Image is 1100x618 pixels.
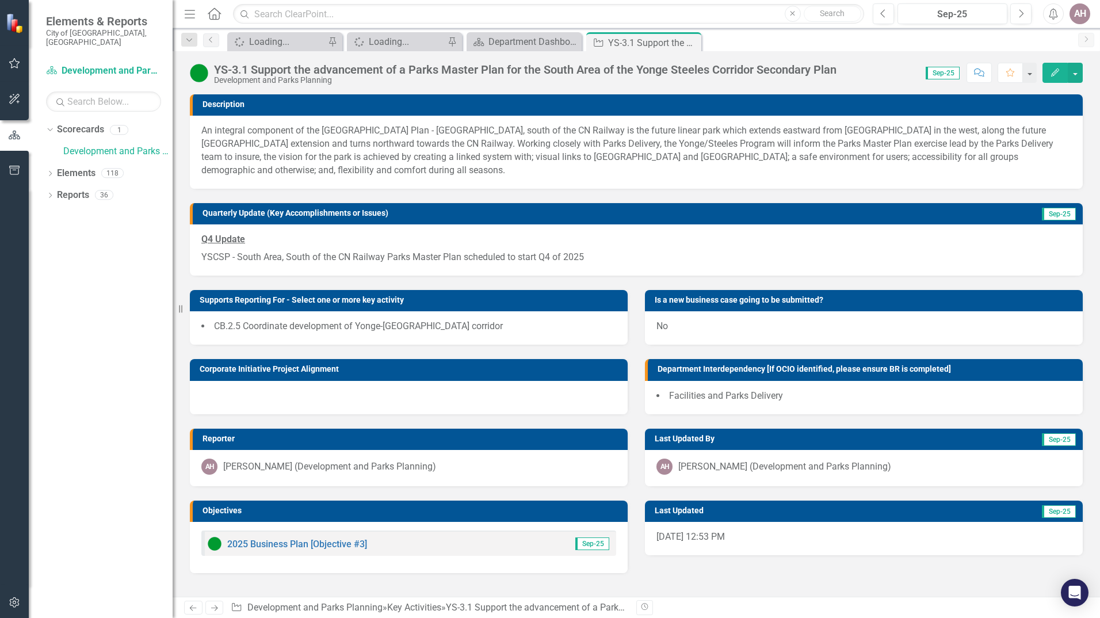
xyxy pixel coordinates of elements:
[608,36,698,50] div: YS-3.1 Support the advancement of a Parks Master Plan for the South Area of the Yonge Steeles Cor...
[247,602,383,613] a: Development and Parks Planning
[46,91,161,112] input: Search Below...
[201,459,217,475] div: AH
[201,234,245,245] strong: Q4 Update
[655,506,900,515] h3: Last Updated
[214,321,503,331] span: CB.2.5 Coordinate development of Yonge-[GEOGRAPHIC_DATA] corridor
[230,35,325,49] a: Loading...
[110,125,128,135] div: 1
[57,167,96,180] a: Elements
[203,506,622,515] h3: Objectives
[227,539,367,550] a: 2025 Business Plan [Objective #3]
[46,64,161,78] a: Development and Parks Planning
[575,537,609,550] span: Sep-25
[63,145,173,158] a: Development and Parks Planning
[231,601,628,615] div: » »
[95,190,113,200] div: 36
[1042,208,1076,220] span: Sep-25
[6,13,26,33] img: ClearPoint Strategy
[214,63,837,76] div: YS-3.1 Support the advancement of a Parks Master Plan for the South Area of the Yonge Steeles Cor...
[369,35,445,49] div: Loading...
[203,100,1077,109] h3: Description
[656,459,673,475] div: AH
[1042,433,1076,446] span: Sep-25
[200,365,622,373] h3: Corporate Initiative Project Alignment
[249,35,325,49] div: Loading...
[902,7,1003,21] div: Sep-25
[203,434,622,443] h3: Reporter
[203,209,938,218] h3: Quarterly Update (Key Accomplishments or Issues)
[1070,3,1090,24] button: AH
[678,460,891,474] div: [PERSON_NAME] (Development and Parks Planning)
[387,602,441,613] a: Key Activities
[1042,505,1076,518] span: Sep-25
[200,296,622,304] h3: Supports Reporting For - Select one or more key activity
[488,35,579,49] div: Department Dashboard
[223,460,436,474] div: [PERSON_NAME] (Development and Parks Planning)
[820,9,845,18] span: Search
[897,3,1007,24] button: Sep-25
[201,249,1071,264] p: YSCSP - South Area, South of the CN Railway Parks Master Plan scheduled to start Q4 of 2025
[469,35,579,49] a: Department Dashboard
[46,28,161,47] small: City of [GEOGRAPHIC_DATA], [GEOGRAPHIC_DATA]
[57,123,104,136] a: Scorecards
[645,522,1083,555] div: [DATE] 12:53 PM
[1061,579,1088,606] div: Open Intercom Messenger
[57,189,89,202] a: Reports
[658,365,1077,373] h3: Department Interdependency [If OCIO identified, please ensure BR is completed]
[101,169,124,178] div: 118
[190,64,208,82] img: Proceeding as Anticipated
[46,14,161,28] span: Elements & Reports
[208,537,221,551] img: Proceeding as Anticipated
[214,76,837,85] div: Development and Parks Planning
[669,390,783,401] span: Facilities and Parks Delivery
[350,35,445,49] a: Loading...
[233,4,864,24] input: Search ClearPoint...
[804,6,861,22] button: Search
[446,602,936,613] div: YS-3.1 Support the advancement of a Parks Master Plan for the South Area of the Yonge Steeles Cor...
[926,67,960,79] span: Sep-25
[655,296,1077,304] h3: Is a new business case going to be submitted?
[201,124,1071,177] p: An integral component of the [GEOGRAPHIC_DATA] Plan - [GEOGRAPHIC_DATA], south of the CN Railway ...
[655,434,921,443] h3: Last Updated By
[656,321,668,331] span: No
